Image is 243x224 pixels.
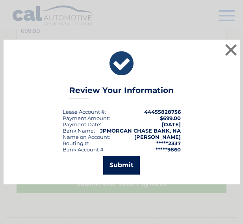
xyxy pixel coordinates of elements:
[69,86,174,99] h3: Review Your Information
[63,140,89,146] div: Routing #:
[144,109,181,115] strong: 44455828756
[63,127,95,134] div: Bank Name:
[63,109,106,115] div: Lease Account #:
[63,134,110,140] div: Name on Account:
[63,121,101,127] div: :
[134,134,181,140] strong: [PERSON_NAME]
[63,115,110,121] div: Payment Amount:
[223,42,239,58] button: ×
[103,156,140,175] button: Submit
[162,121,181,127] span: [DATE]
[100,127,181,134] strong: JPMORGAN CHASE BANK, NA
[160,115,181,121] span: $699.00
[63,121,100,127] span: Payment Date
[63,146,105,153] div: Bank Account #:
